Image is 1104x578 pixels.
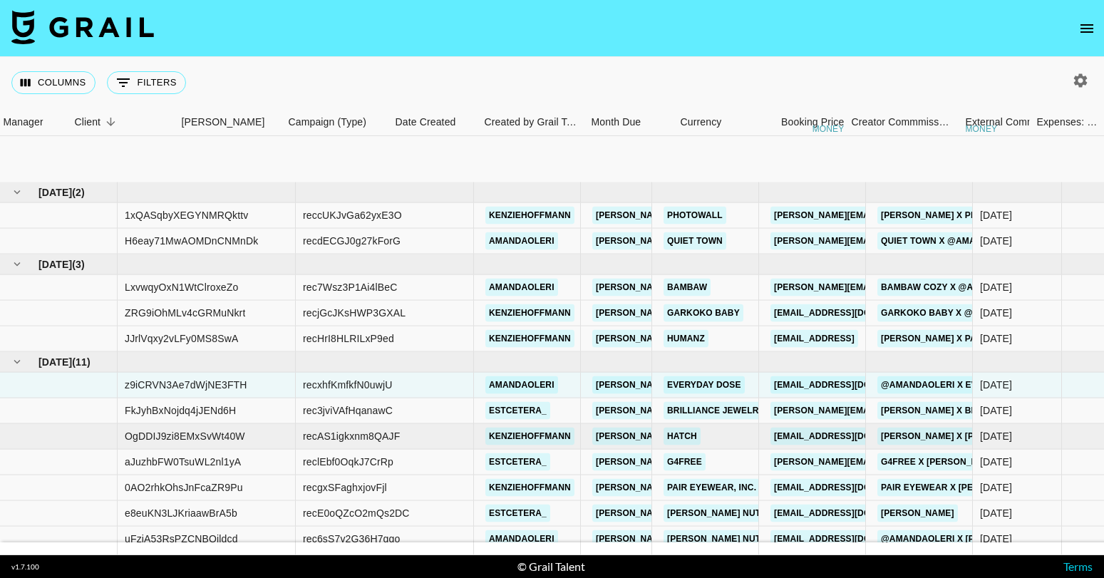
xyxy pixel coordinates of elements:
[770,479,930,497] a: [EMAIL_ADDRESS][DOMAIN_NAME]
[303,234,401,248] div: recdECGJ0g27kForG
[592,530,898,548] a: [PERSON_NAME][EMAIL_ADDRESS][PERSON_NAME][DOMAIN_NAME]
[72,355,91,369] span: ( 11 )
[303,378,392,392] div: recxhfKmfkfN0uwjU
[107,71,186,94] button: Show filters
[485,453,550,471] a: estcetera_
[664,376,745,394] a: Everyday Dose
[517,559,585,574] div: © Grail Talent
[125,306,245,320] div: ZRG9iOhMLv4cGRMuNkrt
[980,378,1012,392] div: 8/25/2025
[851,108,951,136] div: Creator Commmission Override
[877,207,1024,225] a: [PERSON_NAME] x Photowall
[592,232,898,250] a: [PERSON_NAME][EMAIL_ADDRESS][PERSON_NAME][DOMAIN_NAME]
[125,378,247,392] div: z9iCRVN3Ae7dWjNE3FTH
[100,112,120,132] button: Sort
[664,402,768,420] a: Brilliance Jewelry
[980,234,1012,248] div: 7/23/2025
[980,506,1012,520] div: 8/29/2025
[485,279,558,296] a: amandaoleri
[174,108,281,136] div: Booker
[38,185,72,200] span: [DATE]
[980,208,1012,222] div: 7/23/2025
[485,304,574,322] a: kenziehoffmann
[664,304,743,322] a: Garkoko Baby
[3,108,43,136] div: Manager
[281,108,388,136] div: Campaign (Type)
[980,331,1012,346] div: 7/29/2025
[770,505,930,522] a: [EMAIL_ADDRESS][DOMAIN_NAME]
[303,331,394,346] div: recHrI8HLRILxP9ed
[877,530,1093,548] a: @amandaoleri x [PERSON_NAME] Creatone
[770,453,1003,471] a: [PERSON_NAME][EMAIL_ADDRESS][DOMAIN_NAME]
[965,125,997,133] div: money
[770,330,858,348] a: [EMAIL_ADDRESS]
[664,232,726,250] a: Quiet Town
[125,480,243,495] div: 0AO2rhkOhsJnFcaZR9Pu
[980,280,1012,294] div: 8/11/2025
[303,455,393,469] div: reclEbf0OqkJ7CrRp
[484,108,581,136] div: Created by Grail Team
[592,207,898,225] a: [PERSON_NAME][EMAIL_ADDRESS][PERSON_NAME][DOMAIN_NAME]
[7,352,27,372] button: hide children
[592,453,898,471] a: [PERSON_NAME][EMAIL_ADDRESS][PERSON_NAME][DOMAIN_NAME]
[125,455,241,469] div: aJuzhbFW0TsuWL2nl1yA
[11,562,39,572] div: v 1.7.100
[485,232,558,250] a: amandaoleri
[770,376,930,394] a: [EMAIL_ADDRESS][DOMAIN_NAME]
[877,376,1043,394] a: @amandaoleri x Everyday Dose
[38,355,72,369] span: [DATE]
[303,280,398,294] div: rec7Wsz3P1Ai4lBeC
[770,428,930,445] a: [EMAIL_ADDRESS][DOMAIN_NAME]
[125,506,237,520] div: e8euKN3LJKriaawBrA5b
[1073,14,1101,43] button: open drawer
[485,428,574,445] a: kenziehoffmann
[877,330,1098,348] a: [PERSON_NAME] x Pampers Sleep Coach UGC
[1029,108,1100,136] div: Expenses: Remove Commission?
[485,530,558,548] a: amandaoleri
[877,279,1036,296] a: Bambaw Cozy x @amandaoleri
[584,108,673,136] div: Month Due
[664,428,701,445] a: Hatch
[288,108,366,136] div: Campaign (Type)
[74,108,100,136] div: Client
[980,532,1012,546] div: 8/25/2025
[877,232,1025,250] a: Quiet Town x @amandaoleri
[592,505,898,522] a: [PERSON_NAME][EMAIL_ADDRESS][PERSON_NAME][DOMAIN_NAME]
[664,279,711,296] a: BamBaw
[7,182,27,202] button: hide children
[72,185,85,200] span: ( 2 )
[125,403,236,418] div: FkJyhBxNojdq4jJENd6H
[980,306,1012,320] div: 8/11/2025
[125,280,238,294] div: LxvwqyOxN1WtClroxeZo
[664,330,708,348] a: Humanz
[877,479,1035,497] a: Pair Eyewear x [PERSON_NAME]
[980,455,1012,469] div: 9/3/2025
[664,530,794,548] a: [PERSON_NAME] Nutrition
[770,279,1003,296] a: [PERSON_NAME][EMAIL_ADDRESS][DOMAIN_NAME]
[125,208,248,222] div: 1xQASqbyXEGYNMRQkttv
[125,532,238,546] div: uFziA53RsPZCNBOildcd
[592,330,898,348] a: [PERSON_NAME][EMAIL_ADDRESS][PERSON_NAME][DOMAIN_NAME]
[812,125,845,133] div: money
[851,108,958,136] div: Creator Commmission Override
[485,479,574,497] a: kenziehoffmann
[592,402,898,420] a: [PERSON_NAME][EMAIL_ADDRESS][PERSON_NAME][DOMAIN_NAME]
[877,402,1021,420] a: [PERSON_NAME] x Brilliance
[485,505,550,522] a: estcetera_
[592,279,898,296] a: [PERSON_NAME][EMAIL_ADDRESS][PERSON_NAME][DOMAIN_NAME]
[680,108,721,136] div: Currency
[485,402,550,420] a: estcetera_
[303,429,400,443] div: recAS1igkxnm8QAJF
[664,453,706,471] a: G4free
[770,232,1003,250] a: [PERSON_NAME][EMAIL_ADDRESS][DOMAIN_NAME]
[592,376,898,394] a: [PERSON_NAME][EMAIL_ADDRESS][PERSON_NAME][DOMAIN_NAME]
[11,10,154,44] img: Grail Talent
[303,480,387,495] div: recgxSFaghxjovFjl
[877,304,1049,322] a: Garkoko Baby x @[PERSON_NAME]
[965,108,1061,136] div: External Commission
[303,208,402,222] div: reccUKJvGa62yxE3O
[303,403,393,418] div: rec3jviVAfHqanawC
[72,257,85,272] span: ( 3 )
[125,429,245,443] div: OgDDIJ9zi8EMxSvWt40W
[11,71,96,94] button: Select columns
